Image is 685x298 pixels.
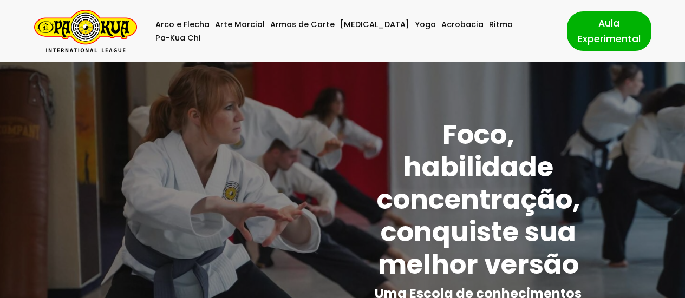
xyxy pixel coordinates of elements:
[155,18,210,31] a: Arco e Flecha
[215,18,265,31] a: Arte Marcial
[377,115,580,283] strong: Foco, habilidade concentração, conquiste sua melhor versão
[34,10,137,52] a: Pa-Kua Brasil Uma Escola de conhecimentos orientais para toda a família. Foco, habilidade concent...
[153,18,551,45] div: Menu primário
[340,18,409,31] a: [MEDICAL_DATA]
[441,18,484,31] a: Acrobacia
[415,18,436,31] a: Yoga
[155,31,201,45] a: Pa-Kua Chi
[270,18,335,31] a: Armas de Corte
[567,11,651,50] a: Aula Experimental
[489,18,513,31] a: Ritmo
